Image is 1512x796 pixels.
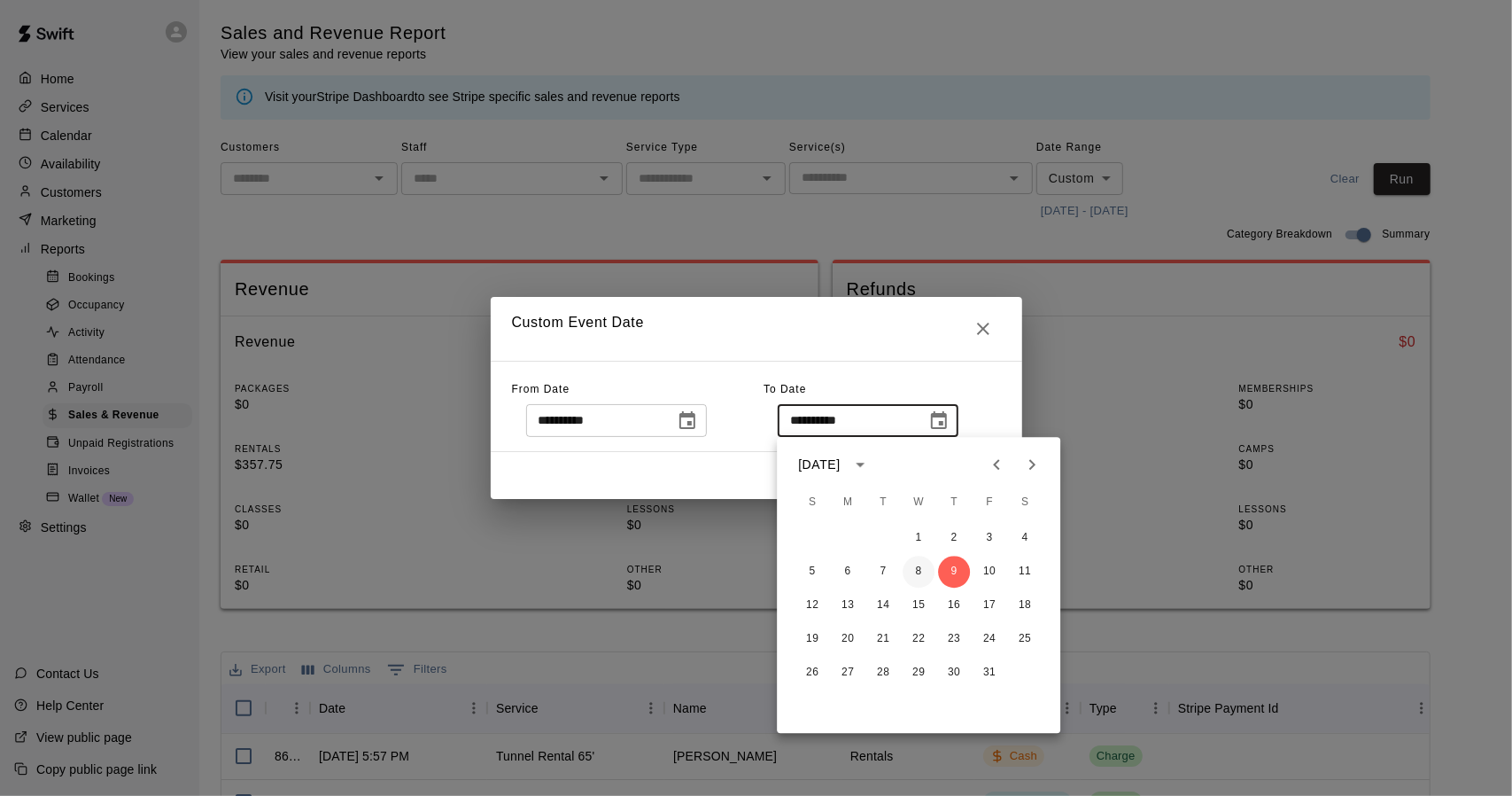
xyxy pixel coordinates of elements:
[832,556,864,588] button: 6
[1009,485,1041,520] span: Saturday
[867,623,899,655] button: 21
[938,556,970,588] button: 9
[1009,522,1041,554] button: 4
[973,623,1005,655] button: 24
[938,589,970,621] button: 16
[798,456,840,474] div: [DATE]
[867,485,899,520] span: Tuesday
[764,383,806,395] span: To Date
[491,297,1022,361] h2: Custom Event Date
[965,311,1001,347] button: Close
[903,623,934,655] button: 22
[1009,589,1041,621] button: 18
[938,522,970,554] button: 2
[903,589,934,621] button: 15
[867,589,899,621] button: 14
[979,447,1014,482] button: Previous month
[832,485,864,520] span: Monday
[973,485,1005,520] span: Friday
[796,485,828,520] span: Sunday
[1014,447,1050,482] button: Next month
[903,522,934,554] button: 1
[921,403,957,439] button: Choose date, selected date is Oct 9, 2025
[867,657,899,689] button: 28
[796,556,828,588] button: 5
[832,589,864,621] button: 13
[973,556,1005,588] button: 10
[796,623,828,655] button: 19
[846,449,876,480] button: calendar view is open, switch to year view
[670,403,705,439] button: Choose date, selected date is Oct 8, 2025
[903,556,934,588] button: 8
[512,383,570,395] span: From Date
[1009,556,1041,588] button: 11
[903,485,934,520] span: Wednesday
[938,485,970,520] span: Thursday
[867,556,899,588] button: 7
[832,623,864,655] button: 20
[903,657,934,689] button: 29
[973,589,1005,621] button: 17
[938,623,970,655] button: 23
[973,657,1005,689] button: 31
[938,657,970,689] button: 30
[832,657,864,689] button: 27
[796,657,828,689] button: 26
[796,589,828,621] button: 12
[1009,623,1041,655] button: 25
[973,522,1005,554] button: 3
